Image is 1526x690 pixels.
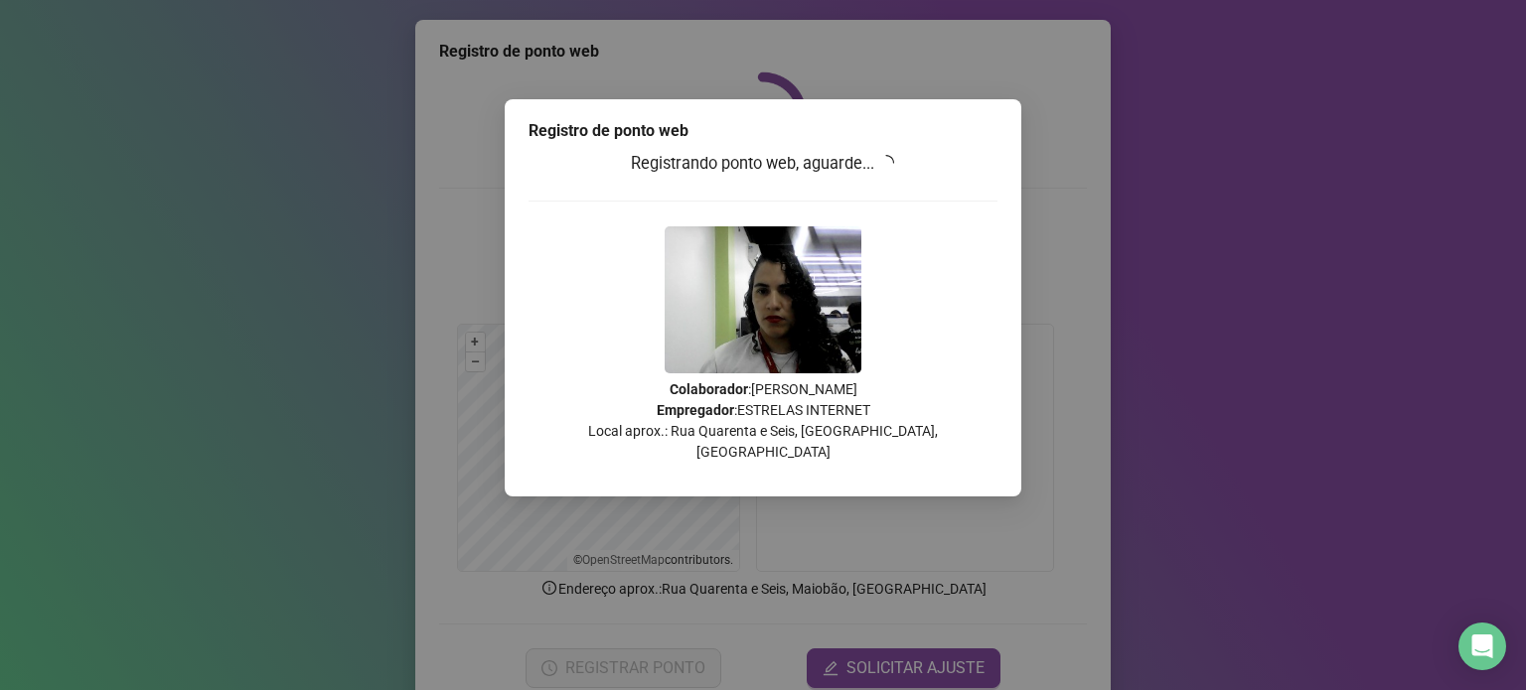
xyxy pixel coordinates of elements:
[877,153,896,172] span: loading
[657,402,734,418] strong: Empregador
[529,119,997,143] div: Registro de ponto web
[529,151,997,177] h3: Registrando ponto web, aguarde...
[665,226,861,373] img: Z
[670,381,748,397] strong: Colaborador
[529,379,997,463] p: : [PERSON_NAME] : ESTRELAS INTERNET Local aprox.: Rua Quarenta e Seis, [GEOGRAPHIC_DATA], [GEOGRA...
[1458,622,1506,670] div: Open Intercom Messenger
